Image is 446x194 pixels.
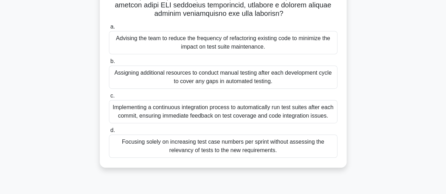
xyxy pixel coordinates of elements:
[110,24,115,30] span: a.
[109,65,337,89] div: Assigning additional resources to conduct manual testing after each development cycle to cover an...
[109,31,337,54] div: Advising the team to reduce the frequency of refactoring existing code to minimize the impact on ...
[109,134,337,158] div: Focusing solely on increasing test case numbers per sprint without assessing the relevancy of tes...
[109,100,337,123] div: Implementing a continuous integration process to automatically run test suites after each commit,...
[110,127,115,133] span: d.
[110,58,115,64] span: b.
[110,93,115,99] span: c.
